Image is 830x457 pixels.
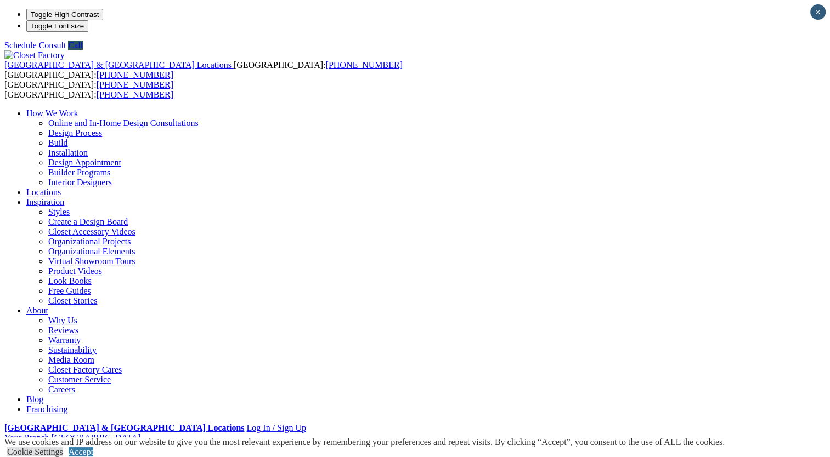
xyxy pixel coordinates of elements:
[48,375,111,384] a: Customer Service
[48,138,68,147] a: Build
[4,41,66,50] a: Schedule Consult
[4,423,244,432] a: [GEOGRAPHIC_DATA] & [GEOGRAPHIC_DATA] Locations
[48,118,199,128] a: Online and In-Home Design Consultations
[48,385,75,394] a: Careers
[31,22,84,30] span: Toggle Font size
[48,237,131,246] a: Organizational Projects
[7,447,63,456] a: Cookie Settings
[48,335,81,345] a: Warranty
[4,60,232,70] span: [GEOGRAPHIC_DATA] & [GEOGRAPHIC_DATA] Locations
[48,256,135,266] a: Virtual Showroom Tours
[26,20,88,32] button: Toggle Font size
[4,437,725,447] div: We use cookies and IP address on our website to give you the most relevant experience by remember...
[48,178,112,187] a: Interior Designers
[48,325,78,335] a: Reviews
[26,9,103,20] button: Toggle High Contrast
[48,217,128,226] a: Create a Design Board
[48,128,102,138] a: Design Process
[26,306,48,315] a: About
[246,423,306,432] a: Log In / Sign Up
[48,227,135,236] a: Closet Accessory Videos
[26,108,78,118] a: How We Work
[48,276,92,285] a: Look Books
[4,50,65,60] img: Closet Factory
[48,207,70,216] a: Styles
[810,4,826,20] button: Close
[48,345,97,355] a: Sustainability
[48,365,122,374] a: Closet Factory Cares
[48,148,88,157] a: Installation
[48,266,102,276] a: Product Videos
[325,60,402,70] a: [PHONE_NUMBER]
[48,296,97,305] a: Closet Stories
[48,168,110,177] a: Builder Programs
[4,60,403,79] span: [GEOGRAPHIC_DATA]: [GEOGRAPHIC_DATA]:
[68,41,83,50] a: Call
[4,433,49,442] span: Your Branch
[48,355,94,364] a: Media Room
[26,395,43,404] a: Blog
[48,316,77,325] a: Why Us
[48,158,121,167] a: Design Appointment
[26,187,61,197] a: Locations
[4,60,234,70] a: [GEOGRAPHIC_DATA] & [GEOGRAPHIC_DATA] Locations
[97,70,173,79] a: [PHONE_NUMBER]
[48,286,91,295] a: Free Guides
[51,433,140,442] span: [GEOGRAPHIC_DATA]
[97,80,173,89] a: [PHONE_NUMBER]
[69,447,93,456] a: Accept
[26,404,68,414] a: Franchising
[26,197,64,207] a: Inspiration
[4,433,141,442] a: Your Branch [GEOGRAPHIC_DATA]
[48,247,135,256] a: Organizational Elements
[31,10,99,19] span: Toggle High Contrast
[97,90,173,99] a: [PHONE_NUMBER]
[4,80,173,99] span: [GEOGRAPHIC_DATA]: [GEOGRAPHIC_DATA]:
